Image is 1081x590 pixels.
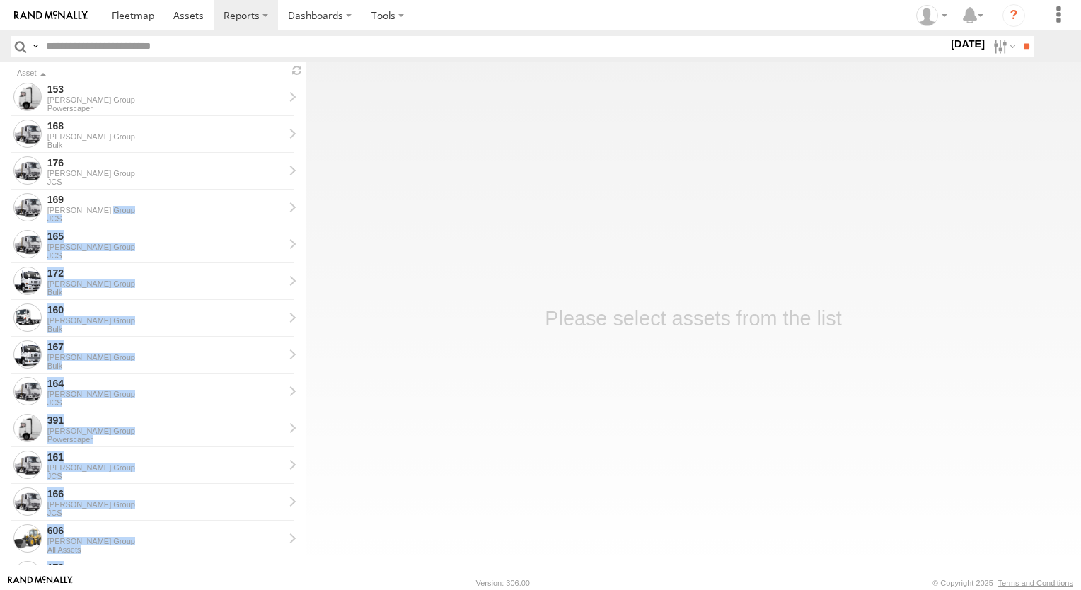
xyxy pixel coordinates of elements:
div: [PERSON_NAME] Group [47,537,284,545]
div: Bulk [47,361,284,370]
div: [PERSON_NAME] Group [47,463,284,472]
div: 153 - View Asset History [47,83,284,96]
div: JCS [47,214,284,223]
div: © Copyright 2025 - [932,579,1073,587]
div: [PERSON_NAME] Group [47,316,284,325]
div: [PERSON_NAME] Group [47,132,284,141]
div: Powerscaper [47,435,284,444]
div: Kellie Roberts [911,5,952,26]
a: Visit our Website [8,576,73,590]
img: rand-logo.svg [14,11,88,21]
div: Bulk [47,325,284,333]
div: 169 - View Asset History [47,193,284,206]
div: All Assets [47,545,284,554]
div: [PERSON_NAME] Group [47,96,284,104]
label: Search Query [30,36,41,57]
div: 176 - View Asset History [47,156,284,169]
div: [PERSON_NAME] Group [47,353,284,361]
div: JCS [47,398,284,407]
div: [PERSON_NAME] Group [47,500,284,509]
label: Search Filter Options [988,36,1018,57]
div: [PERSON_NAME] Group [47,279,284,288]
label: [DATE] [948,36,988,52]
div: JCS [47,251,284,260]
div: [PERSON_NAME] Group [47,206,284,214]
div: Click to Sort [17,70,283,77]
div: Bulk [47,288,284,296]
a: Terms and Conditions [998,579,1073,587]
div: 167 - View Asset History [47,340,284,353]
i: ? [1002,4,1025,27]
div: 172 - View Asset History [47,267,284,279]
div: 160 - View Asset History [47,303,284,316]
div: JCS [47,178,284,186]
div: [PERSON_NAME] Group [47,427,284,435]
div: 164 - View Asset History [47,377,284,390]
div: 168 - View Asset History [47,120,284,132]
div: 165 - View Asset History [47,230,284,243]
div: Version: 306.00 [476,579,530,587]
div: JCS [47,509,284,517]
div: 178 - View Asset History [47,561,284,574]
div: [PERSON_NAME] Group [47,243,284,251]
div: 161 - View Asset History [47,451,284,463]
div: 391 - View Asset History [47,414,284,427]
div: [PERSON_NAME] Group [47,169,284,178]
div: 166 - View Asset History [47,487,284,500]
div: JCS [47,472,284,480]
div: 606 - View Asset History [47,524,284,537]
span: Refresh [289,64,306,77]
div: Bulk [47,141,284,149]
div: Powerscaper [47,104,284,112]
div: [PERSON_NAME] Group [47,390,284,398]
